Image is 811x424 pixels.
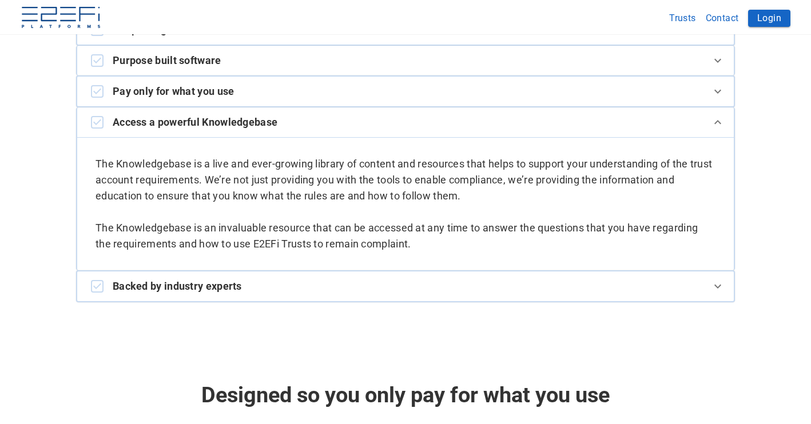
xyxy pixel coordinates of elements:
h3: Designed so you only pay for what you use [76,382,735,407]
span: Purpose built software [113,53,221,69]
div: Backed by industry experts [77,271,734,301]
span: Backed by industry experts [113,278,242,294]
div: Access a powerful Knowledgebase [77,107,734,137]
div: Purpose built software [77,46,734,75]
span: Access a powerful Knowledgebase [113,114,277,130]
div: Pay only for what you use [77,77,734,106]
span: The Knowledgebase is a live and ever-growing library of content and resources that helps to suppo... [96,156,715,252]
span: Pay only for what you use [113,83,234,99]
